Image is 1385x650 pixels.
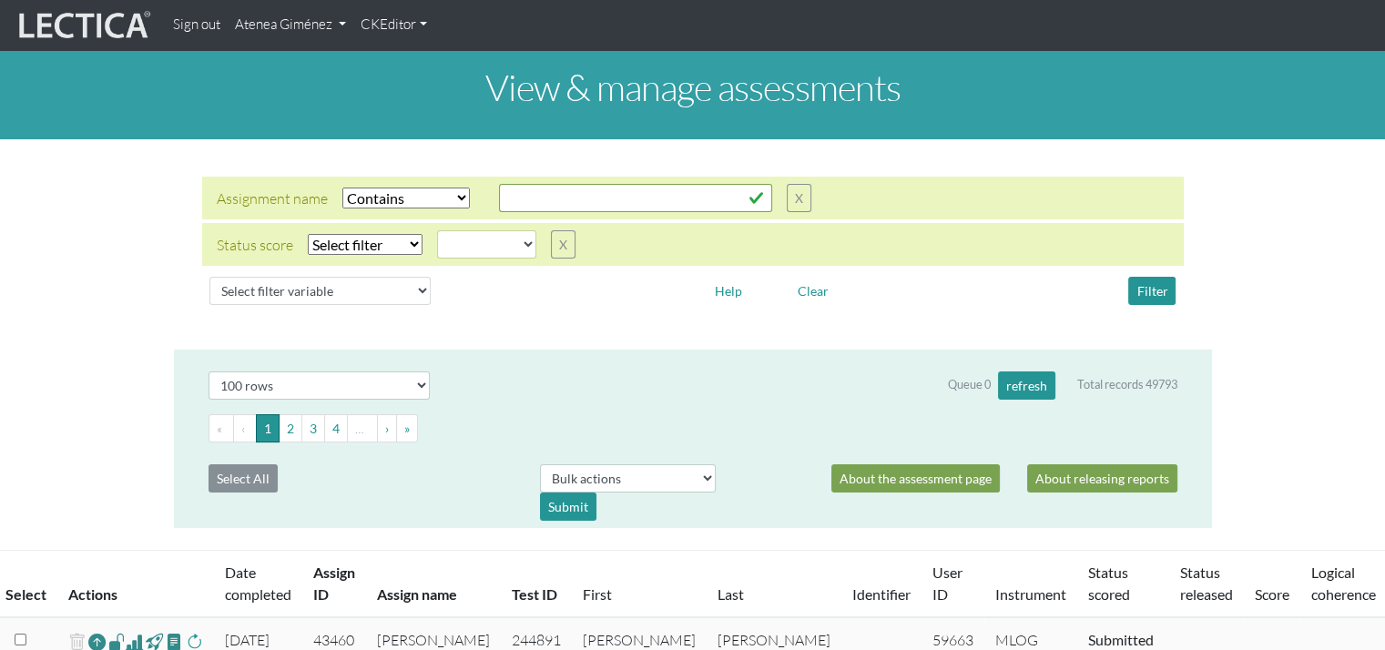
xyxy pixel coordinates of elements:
a: User ID [932,564,962,603]
button: Filter [1128,277,1176,305]
th: Actions [57,551,214,618]
button: Help [707,277,750,305]
div: Queue 0 Total records 49793 [948,371,1177,400]
button: Go to next page [377,414,397,442]
div: Submit [540,493,596,521]
button: refresh [998,371,1055,400]
a: Status released [1180,564,1233,603]
a: Status scored [1088,564,1130,603]
th: Test ID [501,551,572,618]
a: First [583,585,612,603]
a: About releasing reports [1027,464,1177,493]
div: Assignment name [217,188,328,209]
ul: Pagination [209,414,1177,442]
button: Clear [789,277,836,305]
button: X [787,184,811,212]
button: Go to page 2 [279,414,302,442]
a: Score [1255,585,1289,603]
a: Date completed [225,564,291,603]
img: lecticalive [15,8,151,43]
a: Identifier [852,585,911,603]
button: Go to page 1 [256,414,280,442]
button: X [551,230,575,259]
a: Help [707,280,750,298]
div: Status score [217,234,293,256]
a: CKEditor [353,7,434,43]
a: Last [718,585,744,603]
a: About the assessment page [831,464,1000,493]
button: Go to last page [396,414,418,442]
a: Instrument [995,585,1066,603]
a: Logical coherence [1311,564,1376,603]
a: Sign out [166,7,228,43]
button: Go to page 4 [324,414,348,442]
button: Go to page 3 [301,414,325,442]
a: Atenea Giménez [228,7,353,43]
button: Select All [209,464,278,493]
th: Assign name [366,551,501,618]
th: Assign ID [302,551,366,618]
a: Completed = assessment has been completed; CS scored = assessment has been CLAS scored; LS scored... [1088,631,1154,648]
